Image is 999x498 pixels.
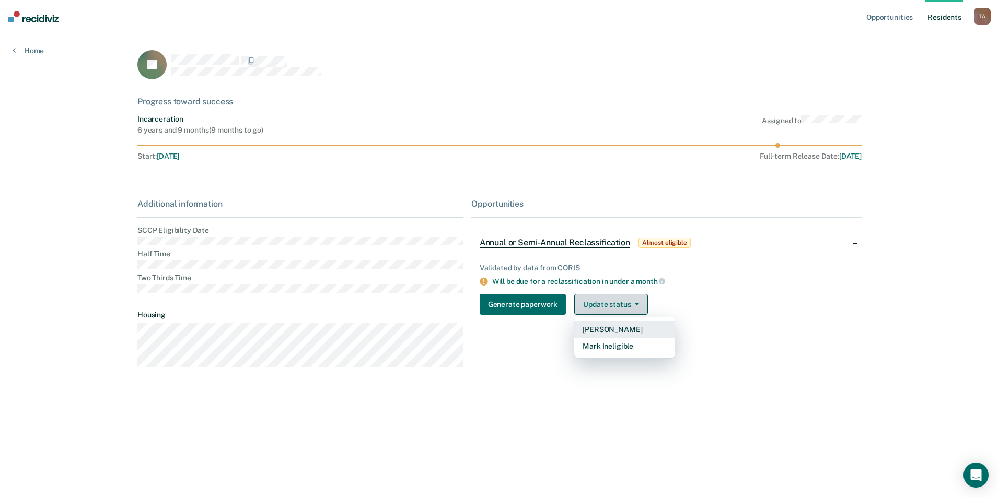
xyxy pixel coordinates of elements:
div: 6 years and 9 months ( 9 months to go ) [137,126,263,135]
button: [PERSON_NAME] [574,321,675,338]
div: Opportunities [471,199,862,209]
a: Home [13,46,44,55]
div: Progress toward success [137,97,862,106]
div: Validated by data from CORIS [480,264,853,272]
div: Will be due for a reclassification in under a month [492,277,853,286]
div: Additional information [137,199,463,209]
dt: Two Thirds Time [137,274,463,282]
span: Almost eligible [638,238,691,248]
dt: SCCP Eligibility Date [137,226,463,235]
button: Generate paperwork [480,294,566,315]
span: [DATE] [839,152,862,160]
div: Annual or Semi-Annual ReclassificationAlmost eligible [471,226,862,259]
div: Assigned to [762,115,862,135]
div: T A [974,8,991,25]
button: Update status [574,294,648,315]
dt: Housing [137,311,463,319]
button: Mark Ineligible [574,338,675,354]
div: Full-term Release Date : [472,152,862,161]
div: Open Intercom Messenger [963,463,989,488]
dt: Half Time [137,250,463,258]
div: Start : [137,152,468,161]
a: Navigate to form link [480,294,570,315]
span: [DATE] [157,152,179,160]
button: TA [974,8,991,25]
img: Recidiviz [8,11,59,22]
span: Annual or Semi-Annual Reclassification [480,238,630,248]
div: Incarceration [137,115,263,124]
